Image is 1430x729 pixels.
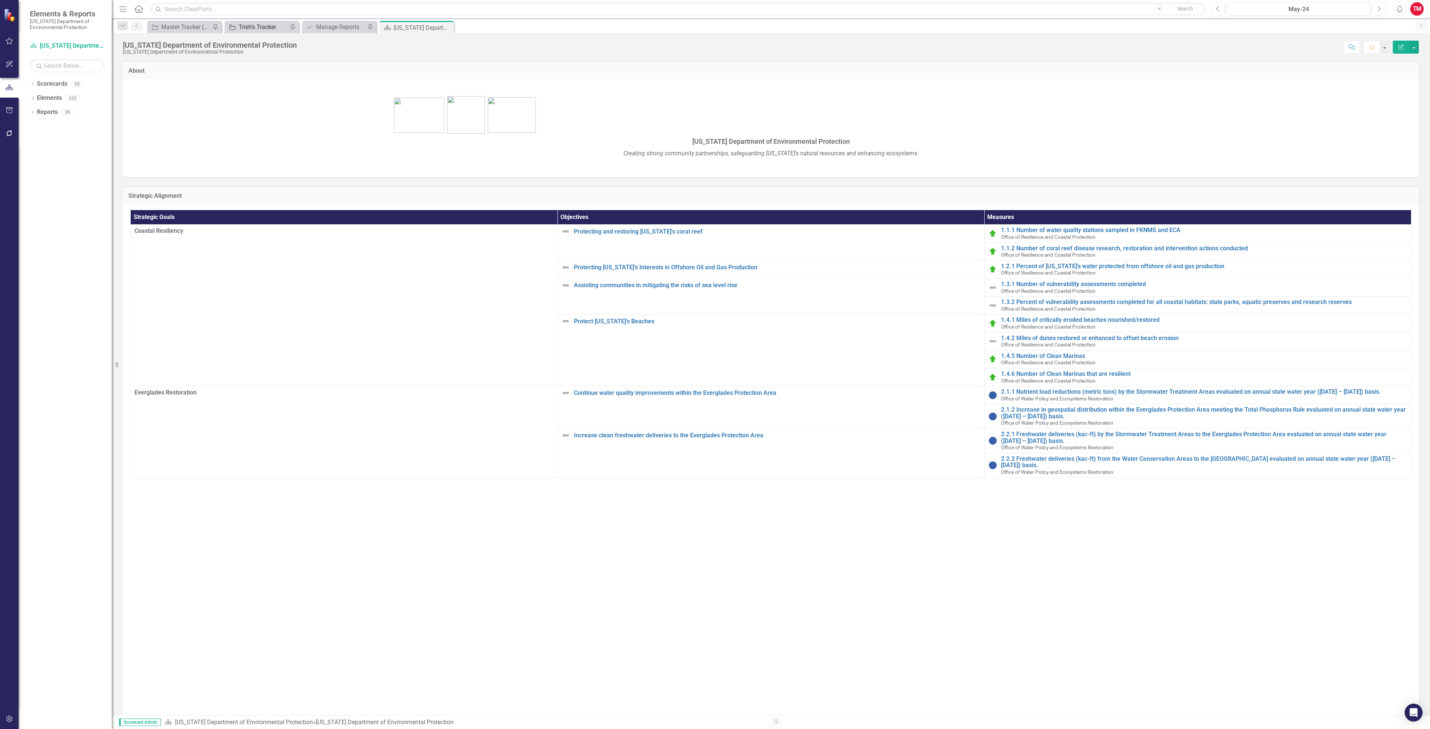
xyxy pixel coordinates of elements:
[128,193,1413,199] h3: Strategic Alignment
[557,278,984,314] td: Double-Click to Edit Right Click for Context Menu
[561,263,570,272] img: Not Defined
[988,229,997,238] img: On Target
[988,436,997,445] img: No Information
[488,97,536,133] img: bird1.png
[984,278,1411,296] td: Double-Click to Edit Right Click for Context Menu
[988,265,997,274] img: On Target
[71,81,83,87] div: 95
[1001,245,1407,252] a: 1.1.2 Number of coral reef disease research, restoration and intervention actions conducted
[1230,5,1367,14] div: May-24
[447,96,485,134] img: FL-DEP-LOGO-color-sam%20v4.jpg
[119,719,161,726] span: Scorecard Admin
[574,318,980,325] a: Protect [US_STATE]'s Beaches
[1001,420,1113,426] span: Office of Water Policy and Ecosystems Restoration
[316,22,365,32] div: Manage Reports
[37,94,62,102] a: Elements
[123,49,297,55] div: [US_STATE] Department of Environmental Protection
[1001,252,1096,258] span: Office of Resilience and Coastal Protection
[574,228,980,235] a: Protecting and restoring [US_STATE]'s coral reef
[557,225,984,260] td: Double-Click to Edit Right Click for Context Menu
[988,412,997,421] img: No Information
[149,22,210,32] a: Master Tracker (External)
[394,98,444,133] img: bhsp1.png
[984,404,1411,429] td: Double-Click to Edit Right Click for Context Menu
[1227,2,1370,16] button: May-24
[1001,444,1113,450] span: Office of Water Policy and Ecosystems Restoration
[134,389,553,397] span: Everglades Restoration
[30,9,104,18] span: Elements & Reports
[1001,342,1096,348] span: Office of Resilience and Coastal Protection
[316,719,454,726] div: [US_STATE] Department of Environmental Protection
[984,350,1411,368] td: Double-Click to Edit Right Click for Context Menu
[37,108,58,117] a: Reports
[574,432,980,439] a: Increase clean freshwater deliveries to the Everglades Protection Area
[304,22,365,32] a: Manage Reports
[151,3,1205,16] input: Search ClearPoint...
[988,319,997,328] img: On Target
[984,297,1411,314] td: Double-Click to Edit Right Click for Context Menu
[128,67,1413,74] h3: About
[561,281,570,290] img: Not Defined
[1001,353,1407,359] a: 1.4.5 Number of Clean Marinas
[165,718,765,727] div: »
[239,22,288,32] div: Trish's Tracker
[1001,288,1096,294] span: Office of Resilience and Coastal Protection
[175,719,313,726] a: [US_STATE] Department of Environmental Protection
[61,109,73,115] div: 39
[4,9,17,22] img: ClearPoint Strategy
[988,247,997,256] img: On Target
[1001,335,1407,342] a: 1.4.2 Miles of dunes restored or enhanced to offset beach erosion
[1166,4,1204,14] button: Search
[1001,270,1096,276] span: Office of Resilience and Coastal Protection
[1001,389,1407,395] a: 2.1.1 Nutrient load reductions (metric tons) by the Stormwater Treatment Areas evaluated on annua...
[623,150,919,157] em: Creating strong community partnerships, safeguarding [US_STATE]'s natural resources and enhancing...
[988,461,997,470] img: No Information
[66,95,80,101] div: 232
[984,453,1411,478] td: Double-Click to Edit Right Click for Context Menu
[574,264,980,271] a: Protecting [US_STATE]'s Interests in Offshore Oil and Gas Production
[984,386,1411,404] td: Double-Click to Edit Right Click for Context Menu
[1001,263,1407,270] a: 1.2.1 Percent of [US_STATE]'s water protected from offshore oil and gas production
[984,429,1411,453] td: Double-Click to Edit Right Click for Context Menu
[1001,227,1407,234] a: 1.1.1 Number of water quality stations sampled in FKNMS and ECA
[561,317,570,326] img: Not Defined
[1001,317,1407,323] a: 1.4.1 Miles of critically eroded beaches nourished/restored
[1405,704,1423,722] div: Open Intercom Messenger
[134,227,553,235] span: Coastal Resiliency
[1001,371,1407,377] a: 1.4.6 Number of Clean Marinas that are resilient
[226,22,288,32] a: Trish's Tracker
[1001,234,1096,240] span: Office of Resilience and Coastal Protection
[161,22,210,32] div: Master Tracker (External)
[561,227,570,236] img: Not Defined
[37,80,67,88] a: Scorecards
[988,355,997,364] img: On Target
[984,225,1411,243] td: Double-Click to Edit Right Click for Context Menu
[561,431,570,440] img: Not Defined
[30,42,104,50] a: [US_STATE] Department of Environmental Protection
[1001,469,1113,475] span: Office of Water Policy and Ecosystems Restoration
[1001,406,1407,419] a: 2.1.2 Increase in geospatial distribution within the Everglades Protection Area meeting the Total...
[984,314,1411,332] td: Double-Click to Edit Right Click for Context Menu
[988,373,997,382] img: On Target
[1001,299,1407,305] a: 1.3.2 Percent of vulnerability assessments completed for all coastal habitats: state parks, aquat...
[557,260,984,278] td: Double-Click to Edit Right Click for Context Menu
[123,41,297,49] div: [US_STATE] Department of Environmental Protection
[561,389,570,397] img: Not Defined
[1001,281,1407,288] a: 1.3.1 Number of vulnerability assessments completed
[1410,2,1424,16] button: TM
[574,282,980,289] a: Assisting communities in mitigating the risks of sea level rise
[988,391,997,400] img: No Information
[1001,431,1407,444] a: 2.2.1 Freshwater deliveries (kac-ft) by the Stormwater Treatment Areas to the Everglades Protecti...
[1001,324,1096,330] span: Office of Resilience and Coastal Protection
[988,301,997,310] img: Not Defined
[131,386,557,478] td: Double-Click to Edit
[1001,306,1096,312] span: Office of Resilience and Coastal Protection
[1001,396,1113,402] span: Office of Water Policy and Ecosystems Restoration
[557,386,984,429] td: Double-Click to Edit Right Click for Context Menu
[30,59,104,72] input: Search Below...
[394,23,452,32] div: [US_STATE] Department of Environmental Protection
[988,283,997,292] img: Not Defined
[988,337,997,346] img: Not Defined
[984,368,1411,386] td: Double-Click to Edit Right Click for Context Menu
